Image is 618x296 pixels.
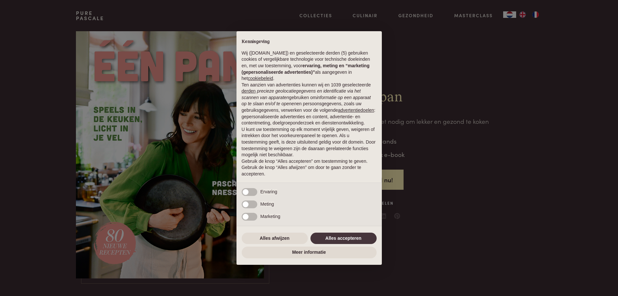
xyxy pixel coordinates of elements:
[242,39,377,45] h2: Kennisgeving
[242,233,308,244] button: Alles afwijzen
[242,158,377,177] p: Gebruik de knop “Alles accepteren” om toestemming te geven. Gebruik de knop “Alles afwijzen” om d...
[242,88,361,100] em: precieze geolocatiegegevens en identificatie via het scannen van apparaten
[310,233,377,244] button: Alles accepteren
[242,82,377,126] p: Ten aanzien van advertenties kunnen wij en 1039 geselecteerde gebruiken om en persoonsgegevens, z...
[242,50,377,82] p: Wij ([DOMAIN_NAME]) en geselecteerde derden (5) gebruiken cookies of vergelijkbare technologie vo...
[261,201,274,207] span: Meting
[261,189,277,194] span: Ervaring
[242,63,370,75] strong: ervaring, meting en “marketing (gepersonaliseerde advertenties)”
[242,88,256,95] button: derden
[248,76,273,81] a: cookiebeleid
[242,95,371,107] em: informatie op een apparaat op te slaan en/of te openen
[242,247,377,258] button: Meer informatie
[242,126,377,158] p: U kunt uw toestemming op elk moment vrijelijk geven, weigeren of intrekken door het voorkeurenpan...
[261,214,280,219] span: Marketing
[338,107,374,114] button: advertentiedoelen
